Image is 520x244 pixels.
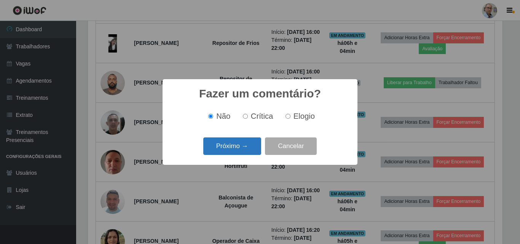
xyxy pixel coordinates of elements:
[203,137,261,155] button: Próximo →
[208,114,213,119] input: Não
[251,112,273,120] span: Crítica
[265,137,317,155] button: Cancelar
[286,114,290,119] input: Elogio
[199,87,321,100] h2: Fazer um comentário?
[216,112,230,120] span: Não
[243,114,248,119] input: Crítica
[293,112,315,120] span: Elogio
